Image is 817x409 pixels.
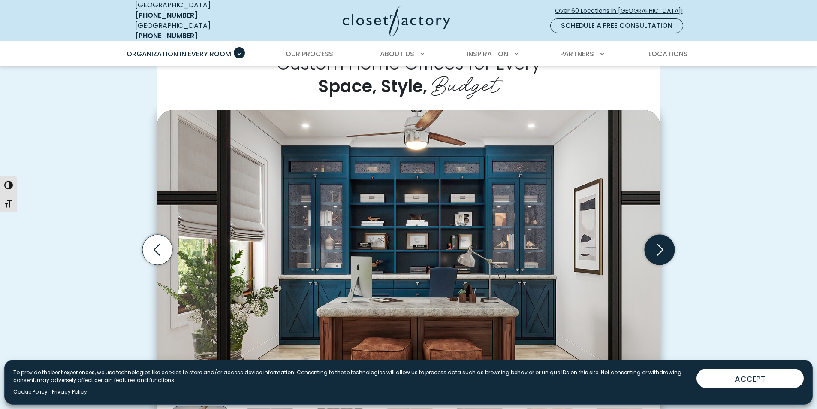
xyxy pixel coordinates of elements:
div: [GEOGRAPHIC_DATA] [135,21,259,41]
a: Over 60 Locations in [GEOGRAPHIC_DATA]! [555,3,690,18]
span: Our Process [286,49,333,59]
nav: Primary Menu [121,42,697,66]
a: Cookie Policy [13,388,48,396]
button: Next slide [641,231,678,268]
a: Privacy Policy [52,388,87,396]
span: Inspiration [467,49,508,59]
a: [PHONE_NUMBER] [135,31,198,41]
span: Organization in Every Room [127,49,231,59]
button: Previous slide [139,231,176,268]
img: Closet Factory Logo [343,5,450,36]
a: Schedule a Free Consultation [550,18,683,33]
button: ACCEPT [696,369,804,388]
span: Over 60 Locations in [GEOGRAPHIC_DATA]! [555,6,690,15]
span: Space, Style, [318,74,427,98]
span: Locations [648,49,688,59]
span: Partners [560,49,594,59]
p: To provide the best experiences, we use technologies like cookies to store and/or access device i... [13,369,690,384]
span: Budget [431,65,499,100]
img: Built-in blue cabinetry with mesh-front doors and open shelving displays accessories like labeled... [157,110,660,374]
a: [PHONE_NUMBER] [135,10,198,20]
span: About Us [380,49,414,59]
